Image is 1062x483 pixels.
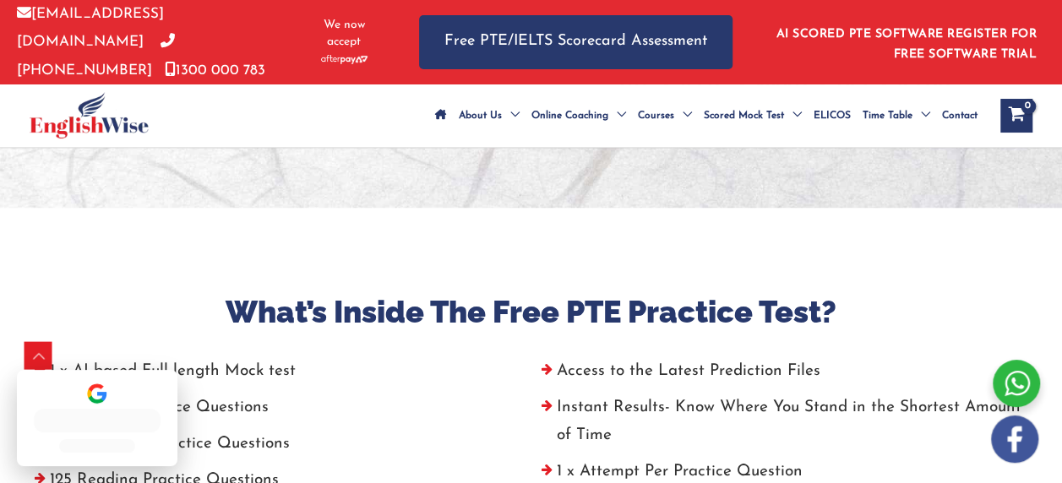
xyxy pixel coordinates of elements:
[502,86,520,145] span: Menu Toggle
[608,86,626,145] span: Menu Toggle
[531,393,1038,459] li: Instant Results- Know Where You Stand in the Shortest Amount of Time
[312,17,377,51] span: We now accept
[531,86,608,145] span: Online Coaching
[25,430,531,466] li: 250 Speaking Practice Questions
[25,292,1038,332] h2: What’s Inside The Free PTE Practice Test?
[25,357,531,393] li: 1 x AI-based Full-length Mock test
[942,86,978,145] span: Contact
[991,415,1038,463] img: white-facebook.png
[30,92,149,138] img: cropped-ew-logo
[857,86,936,145] a: Time TableMenu Toggle
[1000,99,1032,133] a: View Shopping Cart, empty
[531,357,1038,393] li: Access to the Latest Prediction Files
[165,63,265,78] a: 1300 000 783
[459,86,502,145] span: About Us
[912,86,930,145] span: Menu Toggle
[808,86,857,145] a: ELICOS
[863,86,912,145] span: Time Table
[776,28,1037,61] a: AI SCORED PTE SOFTWARE REGISTER FOR FREE SOFTWARE TRIAL
[704,86,784,145] span: Scored Mock Test
[429,86,983,145] nav: Site Navigation: Main Menu
[526,86,632,145] a: Online CoachingMenu Toggle
[17,35,175,77] a: [PHONE_NUMBER]
[814,86,851,145] span: ELICOS
[25,393,531,430] li: 50 Writing Practice Questions
[419,15,733,68] a: Free PTE/IELTS Scorecard Assessment
[321,55,368,64] img: Afterpay-Logo
[784,86,802,145] span: Menu Toggle
[638,86,674,145] span: Courses
[766,14,1045,69] aside: Header Widget 1
[632,86,698,145] a: CoursesMenu Toggle
[17,7,164,49] a: [EMAIL_ADDRESS][DOMAIN_NAME]
[674,86,692,145] span: Menu Toggle
[936,86,983,145] a: Contact
[698,86,808,145] a: Scored Mock TestMenu Toggle
[453,86,526,145] a: About UsMenu Toggle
